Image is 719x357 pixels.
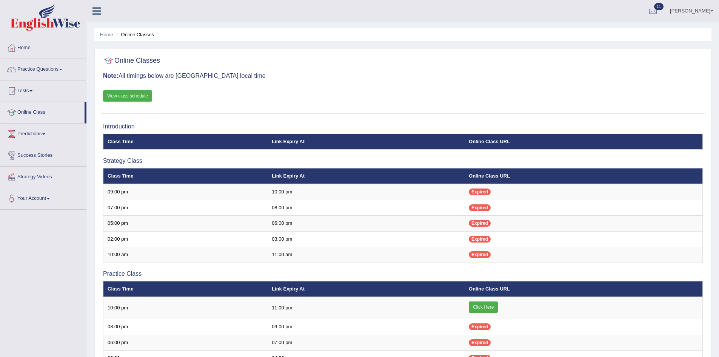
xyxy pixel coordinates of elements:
a: Success Stories [0,145,86,164]
a: Online Class [0,102,85,121]
span: Expired [469,220,491,227]
a: Predictions [0,124,86,142]
td: 11:00 am [268,247,465,263]
a: View class schedule [103,90,152,102]
td: 10:00 pm [268,184,465,200]
th: Link Expiry At [268,168,465,184]
td: 10:00 pm [103,297,268,319]
li: Online Classes [114,31,154,38]
a: Click Here [469,301,498,313]
th: Online Class URL [465,281,702,297]
td: 09:00 pm [103,184,268,200]
td: 08:00 pm [103,319,268,335]
a: Practice Questions [0,59,86,78]
td: 07:00 pm [268,335,465,351]
th: Class Time [103,281,268,297]
span: Expired [469,189,491,195]
b: Note: [103,73,119,79]
td: 09:00 pm [268,319,465,335]
span: Expired [469,204,491,211]
a: Tests [0,80,86,99]
th: Link Expiry At [268,281,465,297]
th: Link Expiry At [268,134,465,150]
h3: Practice Class [103,270,703,277]
td: 05:00 pm [103,216,268,232]
td: 10:00 am [103,247,268,263]
th: Class Time [103,168,268,184]
td: 06:00 pm [268,216,465,232]
span: Expired [469,323,491,330]
td: 07:00 pm [103,200,268,216]
span: Expired [469,236,491,243]
td: 06:00 pm [103,335,268,351]
h3: Strategy Class [103,158,703,164]
h2: Online Classes [103,55,160,66]
h3: All timings below are [GEOGRAPHIC_DATA] local time [103,73,703,79]
h3: Introduction [103,123,703,130]
span: Expired [469,339,491,346]
a: Home [100,32,113,37]
td: 08:00 pm [268,200,465,216]
td: 03:00 pm [268,231,465,247]
th: Class Time [103,134,268,150]
a: Your Account [0,188,86,207]
th: Online Class URL [465,168,702,184]
th: Online Class URL [465,134,702,150]
a: Strategy Videos [0,167,86,185]
td: 02:00 pm [103,231,268,247]
a: Home [0,37,86,56]
span: Expired [469,251,491,258]
span: 11 [654,3,664,10]
td: 11:00 pm [268,297,465,319]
